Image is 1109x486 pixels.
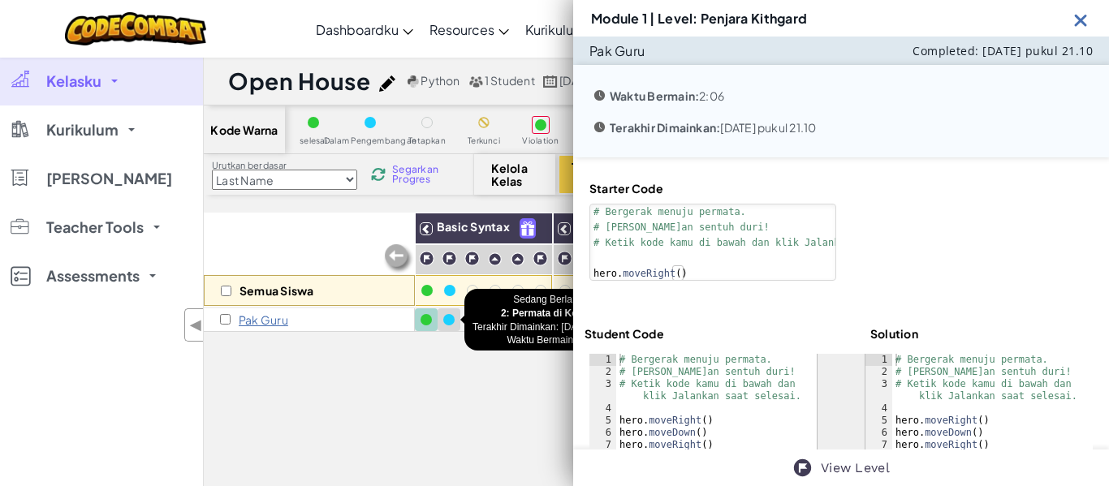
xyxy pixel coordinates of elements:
img: MultipleUsers.png [468,75,483,88]
span: Assessments [46,269,140,283]
img: IconChallengeLevel.svg [419,251,434,266]
span: Kelola Kelas [491,161,539,187]
span: Kurikulum [46,123,119,137]
span: [PERSON_NAME] [46,171,172,186]
img: IconChallengeLevel.svg [792,458,813,478]
div: 5 [865,415,892,427]
div: 5 [589,415,616,427]
img: IconChallengeLevel.svg [533,251,548,266]
div: 4 [589,402,616,415]
span: ◀ [189,313,203,337]
img: iconPencil.svg [379,75,395,92]
img: IconReload.svg [371,167,386,182]
div: Sedang Berlangsung Terakhir Dimainkan: [DATE] pukul 21.14 Waktu Bermain: 3 menit [464,289,654,351]
span: Kode Warna [210,123,278,136]
button: Tugaskan Konten [559,156,643,193]
span: Kurikulum [525,21,585,38]
div: 4 [865,402,892,415]
div: 2 [589,366,616,378]
span: [DATE] [559,73,594,88]
p: [DATE] pukul 21.10 [610,121,817,134]
img: IconChallengeLevel.svg [464,251,480,266]
div: 7 [865,439,892,451]
span: 1 Student [485,73,535,88]
div: 3 [589,378,616,402]
a: Resources [421,7,517,51]
div: 6 [589,427,616,439]
p: 2:06 [610,89,724,102]
img: Icon_TimeSpent.svg [589,117,610,137]
a: Dashboardku [308,7,421,51]
span: Completed: [DATE] pukul 21.10 [913,43,1093,58]
h4: Solution [870,326,918,341]
span: Python [421,73,460,88]
strong: 2: Permata di Kedalaman [501,308,617,319]
div: 6 [865,427,892,439]
h4: Starter Code [589,181,836,196]
img: IconChallengeLevel.svg [557,251,572,266]
h4: Student Code [585,326,664,341]
img: Arrow_Left_Inactive.png [382,243,415,275]
span: Kelasku [46,74,101,88]
img: IconPracticeLevel.svg [488,252,502,266]
img: Icon_TimeSpent.svg [589,85,610,105]
span: Dalam Pengembangan [324,136,416,145]
h1: Open House [228,66,371,97]
label: Urutkan berdasar [212,159,357,172]
span: Violation [522,136,559,145]
span: Teacher Tools [46,220,144,234]
p: Semua Siswa [239,284,314,297]
div: 1 [589,354,616,366]
b: Waktu Bermain: [610,88,699,103]
img: calendar.svg [543,75,558,88]
img: CodeCombat logo [65,12,207,45]
div: 3 [865,378,892,402]
h3: Module 1 | Level: Penjara Kithgard [591,11,807,25]
img: IconPracticeLevel.svg [511,252,524,266]
span: Terkunci [468,136,500,145]
b: Terakhir Dimainkan: [610,120,720,135]
img: IconChallengeLevel.svg [442,251,457,266]
span: Resources [429,21,494,38]
p: Pak Guru [239,313,288,326]
img: python.png [408,75,420,88]
span: selesai [300,136,327,145]
span: Tetapkan [408,136,446,145]
img: IconFreeLevelv2.svg [520,219,535,238]
a: View Level [821,458,890,478]
a: Kurikulum [517,7,608,51]
span: Basic Syntax [437,219,510,234]
img: Icon_Exit.svg [1071,10,1091,30]
div: 7 [589,439,616,451]
div: 1 [865,354,892,366]
div: 2 [865,366,892,378]
p: Pak Guru [589,43,645,59]
span: Dashboardku [316,21,399,38]
span: Segarkan Progres [392,165,442,184]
